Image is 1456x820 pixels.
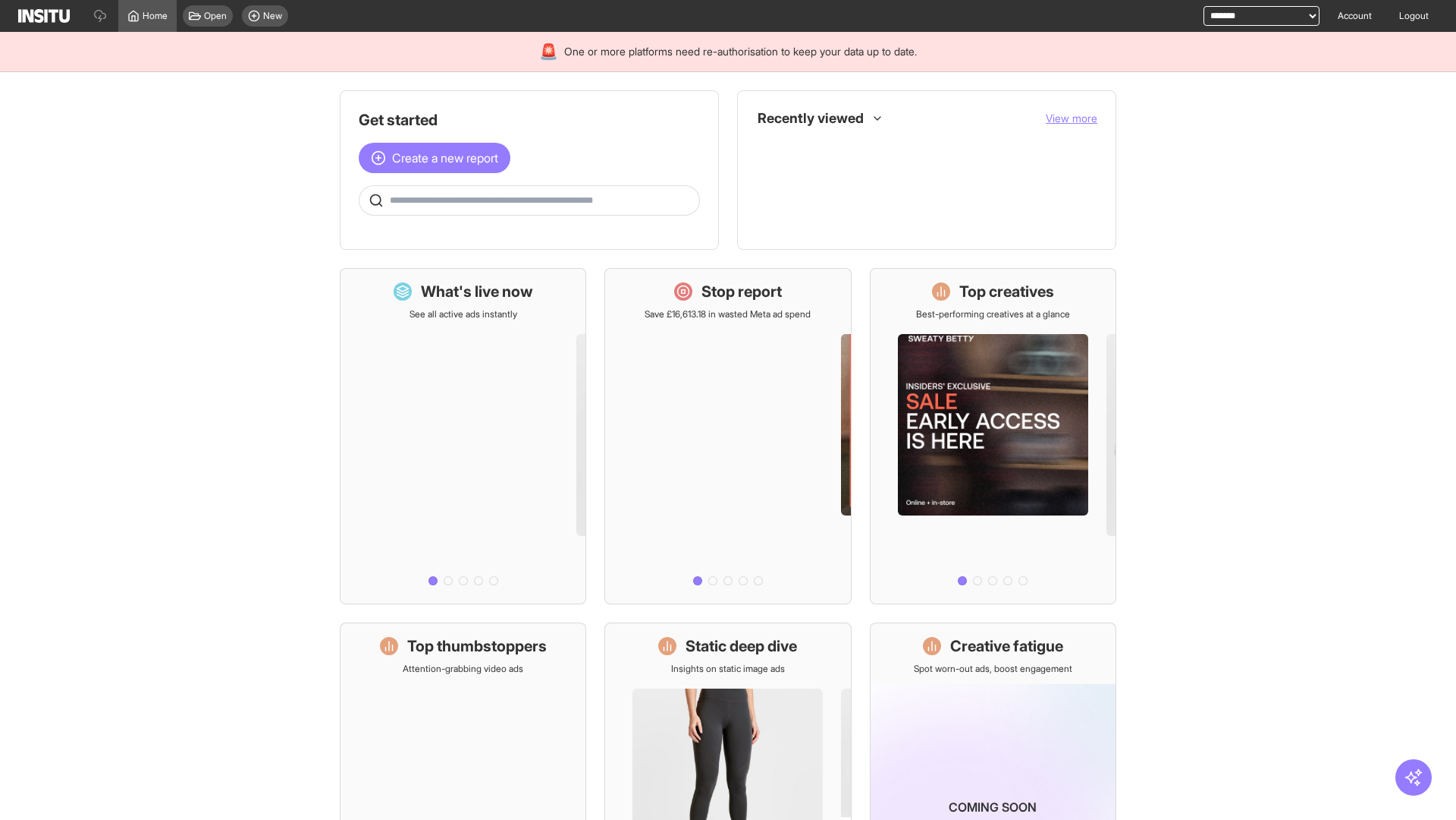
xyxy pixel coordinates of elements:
[204,10,227,22] span: Open
[645,308,811,320] p: Save £16,613.18 in wasted Meta ad spend
[564,44,917,59] span: One or more platforms need re-authorisation to keep your data up to date.
[263,10,282,22] span: New
[421,281,533,302] h1: What's live now
[359,143,510,173] button: Create a new report
[1046,112,1097,125] span: View more
[407,635,547,657] h1: Top thumbstoppers
[1046,111,1097,126] button: View more
[340,268,586,604] a: What's live nowSee all active ads instantly
[959,281,1054,302] h1: Top creatives
[604,268,851,604] a: Stop reportSave £16,613.18 in wasted Meta ad spend
[18,9,70,23] img: Logo
[409,308,517,320] p: See all active ads instantly
[359,109,700,131] h1: Get started
[671,663,785,675] p: Insights on static image ads
[143,10,168,22] span: Home
[539,41,558,62] div: 🚨
[870,268,1116,604] a: Top creativesBest-performing creatives at a glance
[916,308,1070,320] p: Best-performing creatives at a glance
[701,281,782,302] h1: Stop report
[392,149,498,167] span: Create a new report
[403,663,523,675] p: Attention-grabbing video ads
[686,635,797,657] h1: Static deep dive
